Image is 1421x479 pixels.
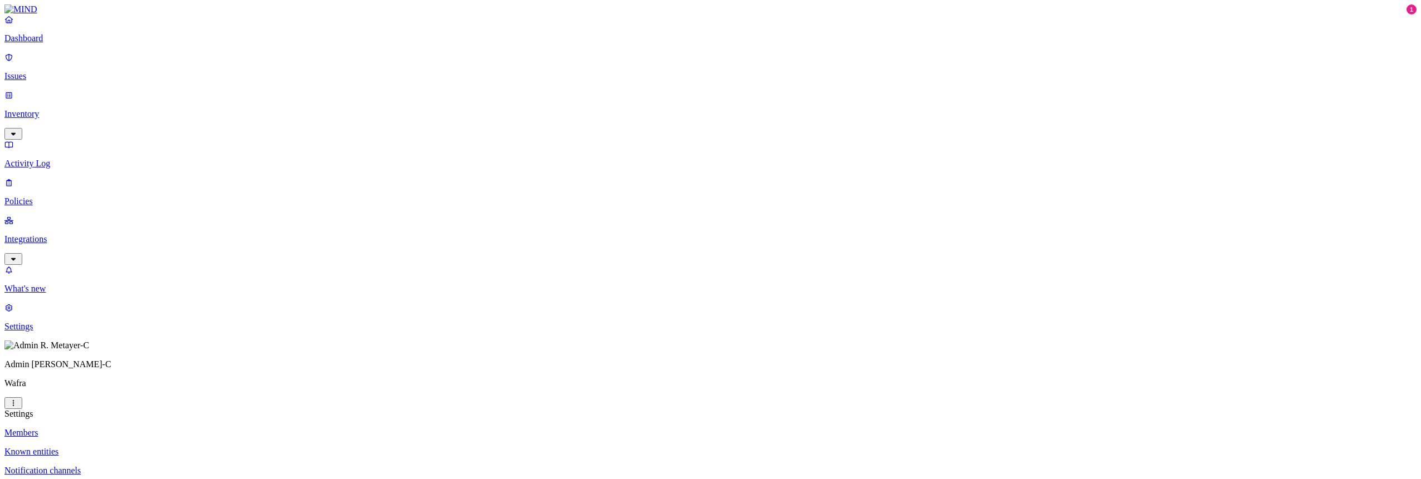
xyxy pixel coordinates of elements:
a: Activity Log [4,140,1417,169]
a: Notification channels [4,466,1417,476]
a: Dashboard [4,14,1417,43]
img: Admin R. Metayer-C [4,340,89,350]
a: Policies [4,177,1417,206]
a: Members [4,428,1417,438]
p: What's new [4,284,1417,294]
p: Admin [PERSON_NAME]-C [4,359,1417,369]
div: 1 [1407,4,1417,14]
p: Activity Log [4,159,1417,169]
p: Integrations [4,234,1417,244]
p: Dashboard [4,33,1417,43]
img: MIND [4,4,37,14]
a: Settings [4,303,1417,332]
p: Policies [4,196,1417,206]
a: Integrations [4,215,1417,263]
p: Issues [4,71,1417,81]
a: Issues [4,52,1417,81]
a: Known entities [4,447,1417,457]
a: Inventory [4,90,1417,138]
div: Settings [4,409,1417,419]
a: MIND [4,4,1417,14]
a: What's new [4,265,1417,294]
p: Wafra [4,378,1417,388]
p: Settings [4,322,1417,332]
p: Inventory [4,109,1417,119]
